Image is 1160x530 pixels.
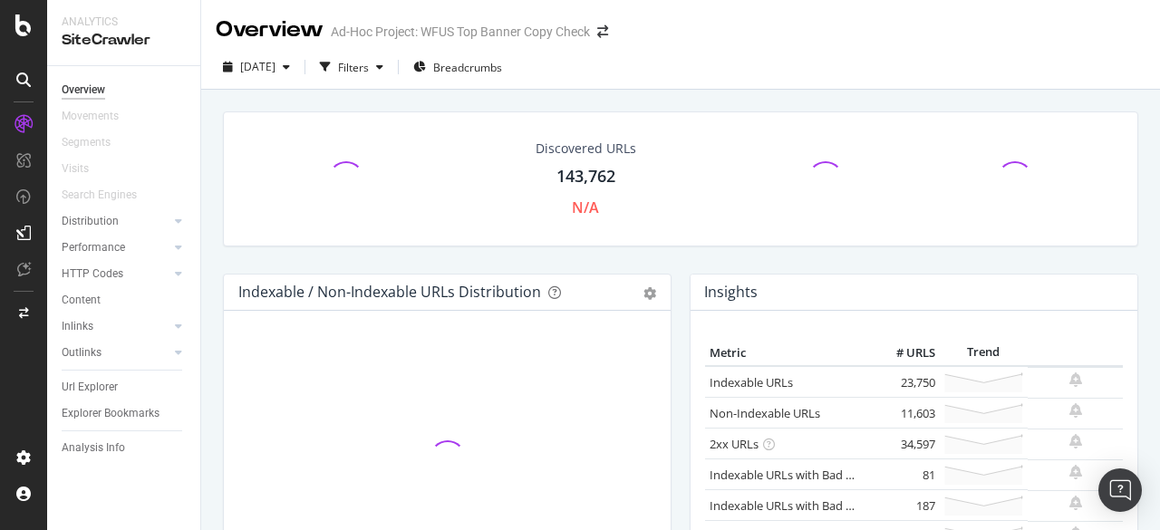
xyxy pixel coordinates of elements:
[406,53,509,82] button: Breadcrumbs
[62,265,169,284] a: HTTP Codes
[62,291,188,310] a: Content
[216,53,297,82] button: [DATE]
[338,60,369,75] div: Filters
[62,378,118,397] div: Url Explorer
[536,140,636,158] div: Discovered URLs
[62,133,111,152] div: Segments
[710,497,907,514] a: Indexable URLs with Bad Description
[710,374,793,390] a: Indexable URLs
[62,378,188,397] a: Url Explorer
[1069,434,1082,448] div: bell-plus
[867,459,940,490] td: 81
[62,14,186,30] div: Analytics
[62,343,169,362] a: Outlinks
[62,133,129,152] a: Segments
[62,317,169,336] a: Inlinks
[867,398,940,429] td: 11,603
[705,340,867,367] th: Metric
[313,53,391,82] button: Filters
[597,25,608,38] div: arrow-right-arrow-left
[62,343,101,362] div: Outlinks
[62,107,119,126] div: Movements
[62,212,169,231] a: Distribution
[238,283,541,301] div: Indexable / Non-Indexable URLs Distribution
[62,159,89,178] div: Visits
[62,81,105,100] div: Overview
[62,438,188,458] a: Analysis Info
[867,340,940,367] th: # URLS
[704,280,758,304] h4: Insights
[62,438,125,458] div: Analysis Info
[62,291,101,310] div: Content
[62,186,155,205] a: Search Engines
[62,81,188,100] a: Overview
[643,287,656,300] div: gear
[710,467,861,483] a: Indexable URLs with Bad H1
[240,59,275,74] span: 2025 Oct. 7th
[62,186,137,205] div: Search Engines
[62,30,186,51] div: SiteCrawler
[62,212,119,231] div: Distribution
[433,60,502,75] span: Breadcrumbs
[940,340,1028,367] th: Trend
[710,405,820,421] a: Non-Indexable URLs
[1098,468,1142,512] div: Open Intercom Messenger
[867,490,940,521] td: 187
[62,107,137,126] a: Movements
[867,429,940,459] td: 34,597
[62,404,188,423] a: Explorer Bookmarks
[331,23,590,41] div: Ad-Hoc Project: WFUS Top Banner Copy Check
[62,404,159,423] div: Explorer Bookmarks
[1069,496,1082,510] div: bell-plus
[572,198,599,218] div: N/A
[1069,465,1082,479] div: bell-plus
[62,238,125,257] div: Performance
[1069,403,1082,418] div: bell-plus
[62,238,169,257] a: Performance
[62,265,123,284] div: HTTP Codes
[710,436,759,452] a: 2xx URLs
[216,14,324,45] div: Overview
[62,317,93,336] div: Inlinks
[1069,372,1082,387] div: bell-plus
[556,165,615,188] div: 143,762
[867,366,940,398] td: 23,750
[62,159,107,178] a: Visits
